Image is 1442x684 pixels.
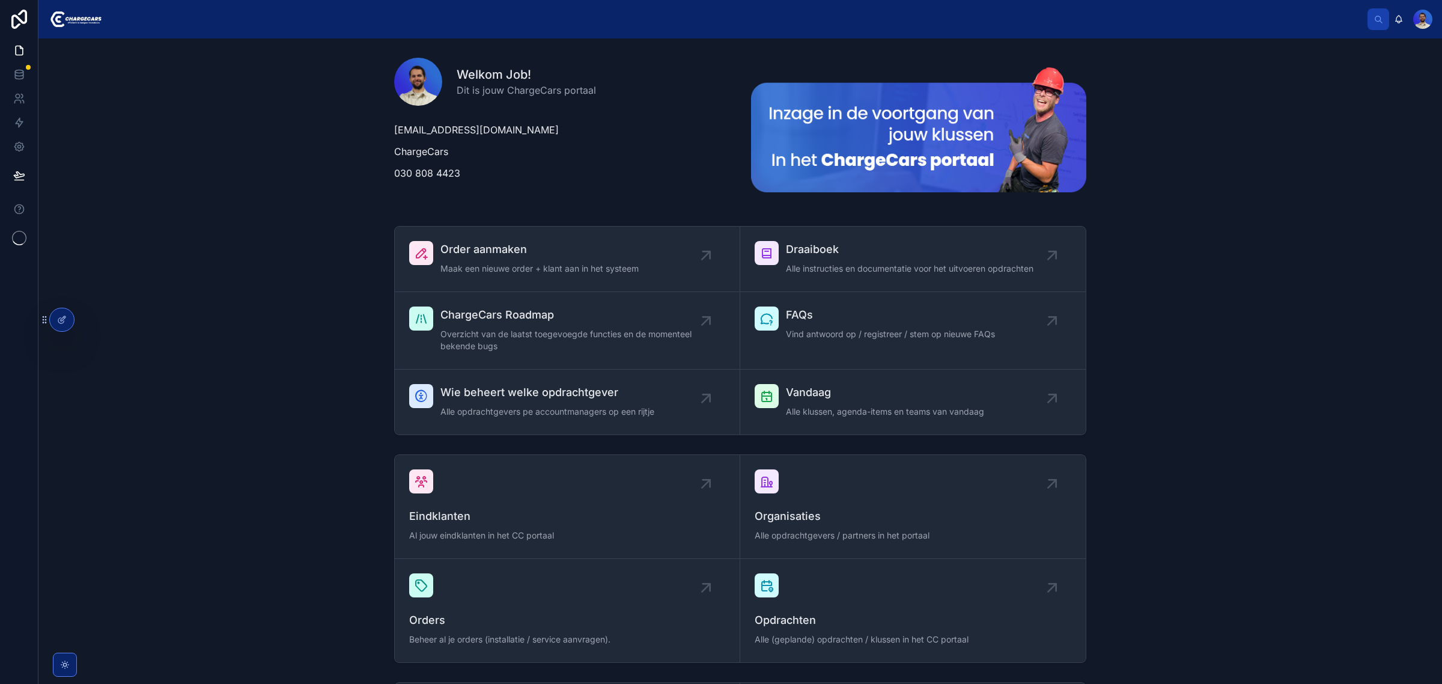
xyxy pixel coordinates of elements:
span: FAQs [786,307,995,323]
span: Order aanmaken [440,241,639,258]
span: Overzicht van de laatst toegevoegde functies en de momenteel bekende bugs [440,328,706,352]
a: Order aanmakenMaak een nieuwe order + klant aan in het systeem [395,227,740,292]
p: 030 808 4423 [394,166,729,180]
span: Alle opdrachtgevers pe accountmanagers op een rijtje [440,406,654,418]
span: ChargeCars Roadmap [440,307,706,323]
span: Organisaties [755,508,1071,525]
span: Beheer al je orders (installatie / service aanvragen). [409,634,725,646]
img: App logo [48,10,102,29]
a: Wie beheert welke opdrachtgeverAlle opdrachtgevers pe accountmanagers op een rijtje [395,370,740,435]
a: DraaiboekAlle instructies en documentatie voor het uitvoeren opdrachten [740,227,1086,292]
span: Alle instructies en documentatie voor het uitvoeren opdrachten [786,263,1033,275]
p: [EMAIL_ADDRESS][DOMAIN_NAME] [394,123,729,137]
span: Alle (geplande) opdrachten / klussen in het CC portaal [755,634,1071,646]
p: ChargeCars [394,144,729,159]
a: VandaagAlle klussen, agenda-items en teams van vandaag [740,370,1086,435]
span: Al jouw eindklanten in het CC portaal [409,530,725,542]
a: OrdersBeheer al je orders (installatie / service aanvragen). [395,559,740,662]
span: Wie beheert welke opdrachtgever [440,384,654,401]
a: OrganisatiesAlle opdrachtgevers / partners in het portaal [740,455,1086,559]
div: scrollable content [111,6,1367,11]
span: Orders [409,612,725,629]
img: 23681-Frame-213-(2).png [751,67,1086,192]
span: Alle klussen, agenda-items en teams van vandaag [786,406,984,418]
span: Maak een nieuwe order + klant aan in het systeem [440,263,639,275]
span: Vandaag [786,384,984,401]
span: Eindklanten [409,508,725,525]
span: Alle opdrachtgevers / partners in het portaal [755,530,1071,542]
span: Dit is jouw ChargeCars portaal [457,83,596,97]
a: ChargeCars RoadmapOverzicht van de laatst toegevoegde functies en de momenteel bekende bugs [395,292,740,370]
a: EindklantenAl jouw eindklanten in het CC portaal [395,455,740,559]
h1: Welkom Job! [457,66,596,83]
span: Draaiboek [786,241,1033,258]
a: FAQsVind antwoord op / registreer / stem op nieuwe FAQs [740,292,1086,370]
a: OpdrachtenAlle (geplande) opdrachten / klussen in het CC portaal [740,559,1086,662]
span: Vind antwoord op / registreer / stem op nieuwe FAQs [786,328,995,340]
span: Opdrachten [755,612,1071,629]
